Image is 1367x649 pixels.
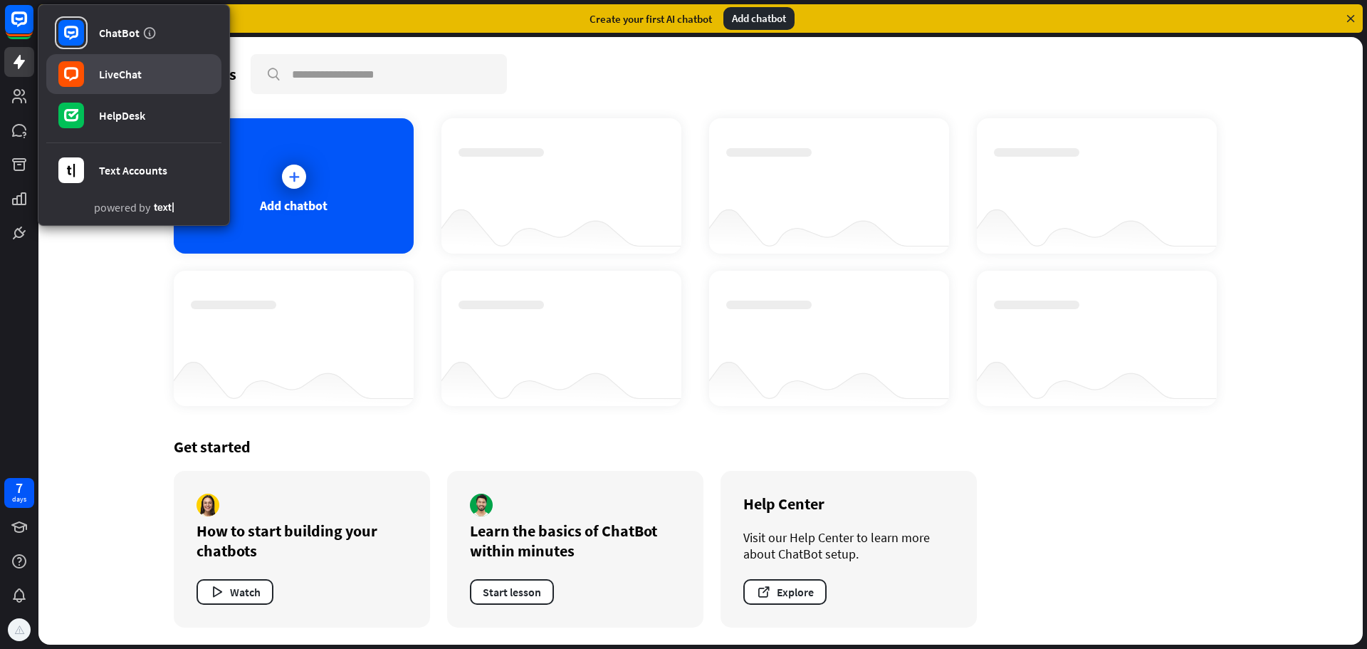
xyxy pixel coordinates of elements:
[470,494,493,516] img: author
[10,621,28,639] img: f599820105ac0f7000bd.png
[723,7,795,30] div: Add chatbot
[197,521,407,561] div: How to start building your chatbots
[743,579,827,605] button: Explore
[470,579,554,605] button: Start lesson
[12,494,26,504] div: days
[16,482,23,494] div: 7
[4,478,34,508] a: 7 days
[590,12,712,26] div: Create your first AI chatbot
[197,494,219,516] img: author
[743,529,954,562] div: Visit our Help Center to learn more about ChatBot setup.
[743,494,954,514] div: Help Center
[11,6,54,48] button: Open LiveChat chat widget
[197,579,273,605] button: Watch
[470,521,681,561] div: Learn the basics of ChatBot within minutes
[174,437,1227,457] div: Get started
[260,197,328,214] div: Add chatbot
